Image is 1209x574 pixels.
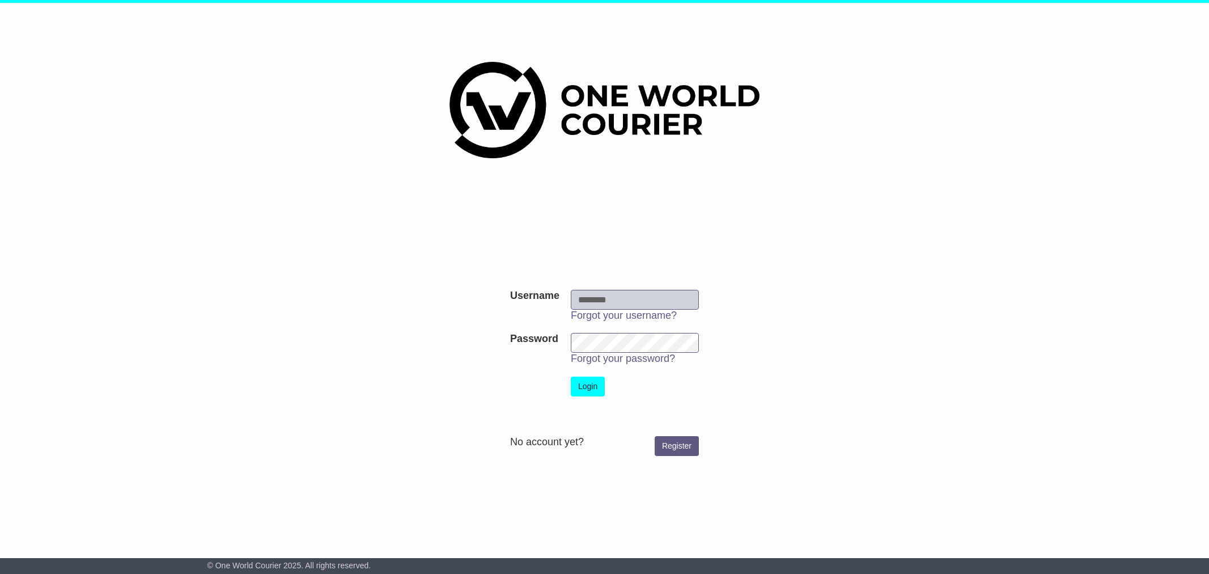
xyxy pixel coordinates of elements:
label: Username [510,290,559,302]
a: Register [655,436,699,456]
a: Forgot your username? [571,310,677,321]
button: Login [571,377,605,396]
div: No account yet? [510,436,699,449]
a: Forgot your password? [571,353,675,364]
img: One World [449,62,759,158]
label: Password [510,333,558,345]
span: © One World Courier 2025. All rights reserved. [207,561,371,570]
